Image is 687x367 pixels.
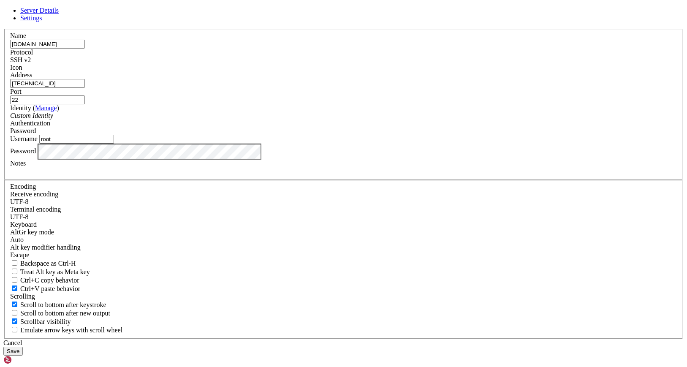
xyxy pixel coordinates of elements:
label: Name [10,32,26,39]
label: Encoding [10,183,36,190]
label: The vertical scrollbar mode. [10,318,71,325]
div: Auto [10,236,677,244]
div: UTF-8 [10,198,677,206]
label: Port [10,88,22,95]
i: Custom Identity [10,112,53,119]
label: The default terminal encoding. ISO-2022 enables character map translations (like graphics maps). ... [10,206,61,213]
input: Server Name [10,40,85,49]
a: Server Details [20,7,59,14]
span: Emulate arrow keys with scroll wheel [20,326,122,334]
div: Password [10,127,677,135]
label: Keyboard [10,221,37,228]
button: Save [3,347,23,356]
a: Manage [35,104,57,111]
span: Backspace as Ctrl-H [20,260,76,267]
span: Treat Alt key as Meta key [20,268,90,275]
span: Password [10,127,36,134]
span: SSH v2 [10,56,31,63]
div: Cancel [3,339,684,347]
a: Settings [20,14,42,22]
label: Whether the Alt key acts as a Meta key or as a distinct Alt key. [10,268,90,275]
label: Whether to scroll to the bottom on any keystroke. [10,301,106,308]
label: If true, the backspace should send BS ('\x08', aka ^H). Otherwise the backspace key should send '... [10,260,76,267]
span: UTF-8 [10,198,29,205]
span: ( ) [33,104,59,111]
input: Ctrl+C copy behavior [12,277,17,283]
input: Treat Alt key as Meta key [12,269,17,274]
div: UTF-8 [10,213,677,221]
label: Ctrl-C copies if true, send ^C to host if false. Ctrl-Shift-C sends ^C to host if true, copies if... [10,277,79,284]
label: Address [10,71,32,79]
span: Auto [10,236,24,243]
label: Scroll to bottom after new output. [10,310,110,317]
input: Login Username [39,135,114,144]
label: Set the expected encoding for data received from the host. If the encodings do not match, visual ... [10,190,58,198]
img: Shellngn [3,356,52,364]
div: Custom Identity [10,112,677,120]
label: Protocol [10,49,33,56]
span: Ctrl+V paste behavior [20,285,80,292]
label: Password [10,147,36,155]
span: Scroll to bottom after new output [20,310,110,317]
label: When using the alternative screen buffer, and DECCKM (Application Cursor Keys) is active, mouse w... [10,326,122,334]
span: UTF-8 [10,213,29,220]
label: Ctrl+V pastes if true, sends ^V to host if false. Ctrl+Shift+V sends ^V to host if true, pastes i... [10,285,80,292]
label: Set the expected encoding for data received from the host. If the encodings do not match, visual ... [10,228,54,236]
span: Scroll to bottom after keystroke [20,301,106,308]
span: Escape [10,251,29,258]
input: Scroll to bottom after keystroke [12,302,17,307]
span: Ctrl+C copy behavior [20,277,79,284]
div: SSH v2 [10,56,677,64]
input: Emulate arrow keys with scroll wheel [12,327,17,332]
label: Icon [10,64,22,71]
input: Scrollbar visibility [12,318,17,324]
input: Host Name or IP [10,79,85,88]
label: Controls how the Alt key is handled. Escape: Send an ESC prefix. 8-Bit: Add 128 to the typed char... [10,244,81,251]
label: Username [10,135,38,142]
div: Escape [10,251,677,259]
input: Scroll to bottom after new output [12,310,17,315]
label: Identity [10,104,59,111]
input: Backspace as Ctrl-H [12,260,17,266]
input: Port Number [10,95,85,104]
label: Scrolling [10,293,35,300]
label: Authentication [10,120,50,127]
label: Notes [10,160,26,167]
span: Scrollbar visibility [20,318,71,325]
input: Ctrl+V paste behavior [12,285,17,291]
